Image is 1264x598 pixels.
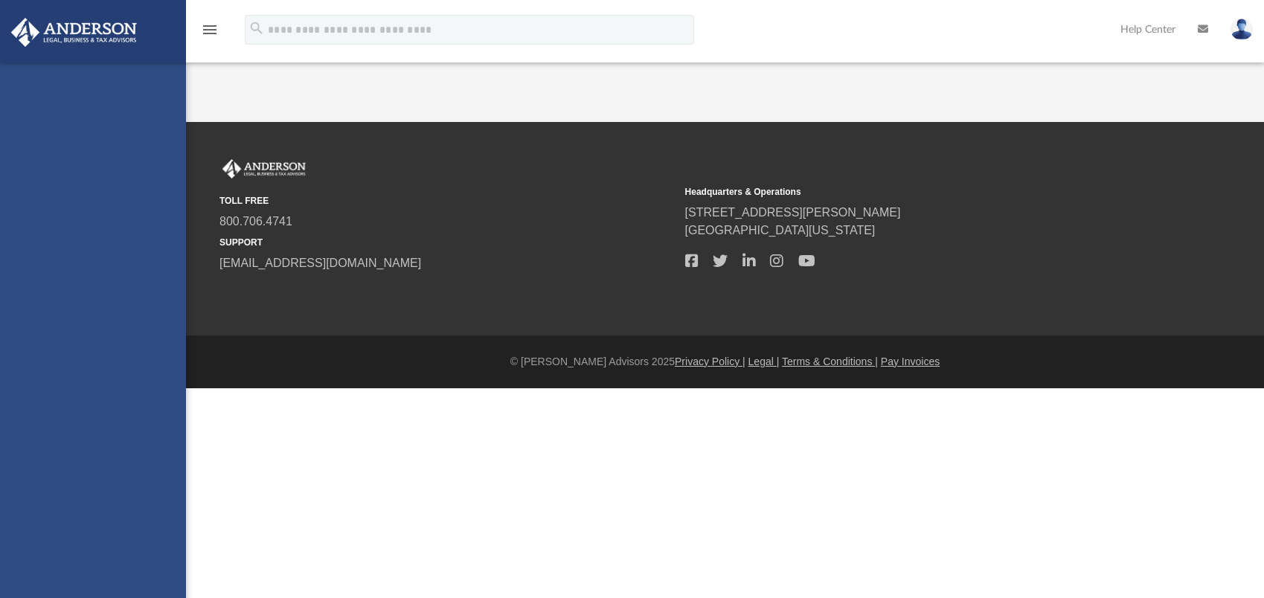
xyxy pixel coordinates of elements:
i: menu [201,21,219,39]
a: [GEOGRAPHIC_DATA][US_STATE] [685,224,876,237]
a: Privacy Policy | [675,356,745,367]
a: Pay Invoices [881,356,940,367]
a: Legal | [748,356,780,367]
a: [EMAIL_ADDRESS][DOMAIN_NAME] [219,257,421,269]
a: Terms & Conditions | [782,356,878,367]
a: [STREET_ADDRESS][PERSON_NAME] [685,206,901,219]
small: Headquarters & Operations [685,185,1141,199]
a: 800.706.4741 [219,215,292,228]
img: Anderson Advisors Platinum Portal [219,159,309,179]
i: search [248,20,265,36]
img: User Pic [1231,19,1253,40]
div: © [PERSON_NAME] Advisors 2025 [186,354,1264,370]
a: menu [201,28,219,39]
small: TOLL FREE [219,194,675,208]
small: SUPPORT [219,236,675,249]
img: Anderson Advisors Platinum Portal [7,18,141,47]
